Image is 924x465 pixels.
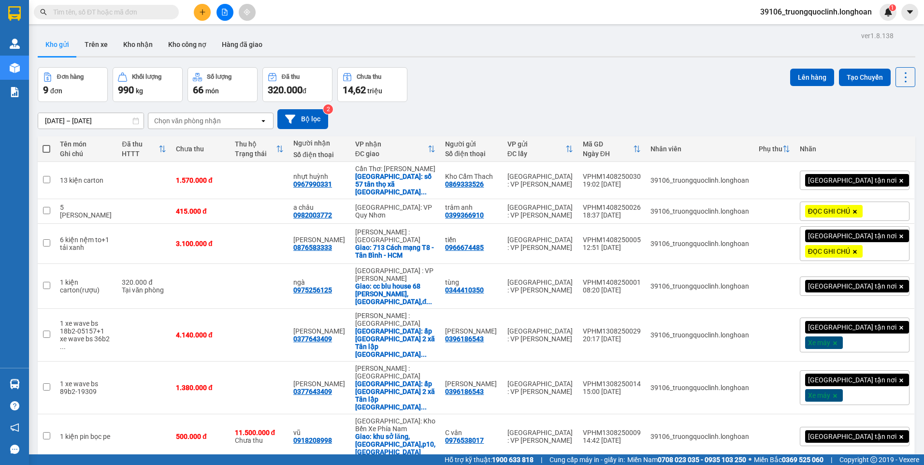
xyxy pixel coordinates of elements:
div: [GEOGRAPHIC_DATA] : VP [PERSON_NAME] [507,278,573,294]
div: 320.000 đ [122,278,166,286]
div: Chưa thu [235,429,284,444]
div: Đã thu [122,140,159,148]
div: ngà [293,278,346,286]
button: Tạo Chuyến [839,69,891,86]
div: Trạng thái [235,150,276,158]
span: ⚪️ [749,458,751,462]
div: Anh Hiếu [293,236,346,244]
div: Số lượng [207,73,231,80]
div: 39106_truongquoclinh.longhoan [650,433,749,440]
span: [GEOGRAPHIC_DATA] tận nơi [808,232,896,240]
div: 0966674485 [445,244,484,251]
div: 0396186543 [445,335,484,343]
span: 39106_truongquoclinh.longhoan [752,6,880,18]
span: file-add [221,9,228,15]
span: [GEOGRAPHIC_DATA] tận nơi [808,432,896,441]
span: ĐỌC GHI CHÚ [808,207,850,216]
div: 1.380.000 đ [176,384,225,392]
span: kg [136,87,143,95]
div: Chưa thu [176,145,225,153]
span: [GEOGRAPHIC_DATA] tận nơi [808,282,896,291]
div: Chưa thu [357,73,381,80]
div: 39106_truongquoclinh.longhoan [650,207,749,215]
div: 0396186543 [445,388,484,395]
div: ver 1.8.138 [861,30,894,41]
div: [GEOGRAPHIC_DATA] : VP [PERSON_NAME] [507,173,573,188]
div: 1.570.000 đ [176,176,225,184]
div: Thanh Tuấn [293,327,346,335]
div: [PERSON_NAME] : [GEOGRAPHIC_DATA] [355,228,435,244]
strong: 0369 525 060 [782,456,823,464]
div: 08:20 [DATE] [583,286,641,294]
img: warehouse-icon [10,379,20,389]
div: 6 kiện nệm to+1 tải xanh [60,236,112,251]
span: [GEOGRAPHIC_DATA] tận nơi [808,323,896,332]
span: ... [421,188,427,196]
div: VPHM1408250030 [583,173,641,180]
div: 415.000 đ [176,207,225,215]
button: Kho công nợ [160,33,214,56]
span: 990 [118,84,134,96]
span: Cung cấp máy in - giấy in: [549,454,625,465]
div: Giao: ấp Tân Đông 2 xã Tân lập huyện Tân Biên Tây Ninh [355,327,435,358]
div: trâm anh [445,203,497,211]
button: Kho nhận [115,33,160,56]
th: Toggle SortBy [754,136,795,162]
div: 0399366910 [445,211,484,219]
div: [PERSON_NAME] : [GEOGRAPHIC_DATA] [355,312,435,327]
span: 14,62 [343,84,366,96]
div: [GEOGRAPHIC_DATA] : VP [PERSON_NAME] [507,236,573,251]
div: Anh Hoàng [445,380,497,388]
div: HTTT [122,150,159,158]
div: VPHM1308250009 [583,429,641,436]
sup: 2 [323,104,333,114]
div: 1 kiện pin bọc pe [60,433,112,440]
button: plus [194,4,211,21]
div: nhựt huỳnh [293,173,346,180]
div: 4.140.000 đ [176,331,225,339]
div: 39106_truongquoclinh.longhoan [650,384,749,392]
span: ... [421,403,427,411]
div: 15:00 [DATE] [583,388,641,395]
img: logo-vxr [8,6,21,21]
div: Số điện thoại [445,150,497,158]
div: 0869333526 [445,180,484,188]
span: 9 [43,84,48,96]
div: Khối lượng [132,73,161,80]
span: Hỗ trợ kỹ thuật: [445,454,534,465]
span: [GEOGRAPHIC_DATA] tận nơi [808,376,896,384]
div: 20:17 [DATE] [583,335,641,343]
button: Đã thu320.000đ [262,67,332,102]
div: 0976538017 [445,436,484,444]
svg: open [260,117,267,125]
div: VPHM1408250026 [583,203,641,211]
div: [GEOGRAPHIC_DATA] : VP [PERSON_NAME] [507,327,573,343]
span: question-circle [10,401,19,410]
button: Kho gửi [38,33,77,56]
th: Toggle SortBy [230,136,289,162]
div: Kho Cẩm Thach [445,173,497,180]
button: Hàng đã giao [214,33,270,56]
div: VP nhận [355,140,428,148]
span: Xe máy [808,391,830,400]
span: ĐỌC GHI CHÚ [808,247,850,256]
th: Toggle SortBy [578,136,646,162]
div: vũ [293,429,346,436]
button: Chưa thu14,62 triệu [337,67,407,102]
div: [GEOGRAPHIC_DATA]: Kho Bến Xe Phía Nam [355,417,435,433]
div: 0876583333 [293,244,332,251]
div: Giao: ấp Tân Đông 2 xã Tân lập huyện Tân Biên Tây Ninh [355,380,435,411]
div: 39106_truongquoclinh.longhoan [650,331,749,339]
span: 1 [891,4,894,11]
span: search [40,9,47,15]
div: Người gửi [445,140,497,148]
input: Tìm tên, số ĐT hoặc mã đơn [53,7,167,17]
div: Nhãn [800,145,910,153]
div: 19:02 [DATE] [583,180,641,188]
div: Giao: 713 Cách mạng T8 - Tân Bình - HCM [355,244,435,259]
div: 1 kiện carton(rượu) [60,278,112,294]
div: Thu hộ [235,140,276,148]
div: Đã thu [282,73,300,80]
div: 0967990331 [293,180,332,188]
div: Ghi chú [60,150,112,158]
